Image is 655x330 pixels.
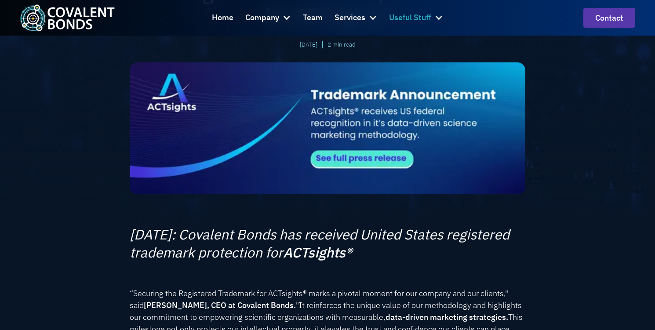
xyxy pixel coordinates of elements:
[389,6,443,30] div: Useful Stuff
[321,39,324,51] div: |
[300,40,317,49] div: [DATE]
[335,11,365,24] div: Services
[303,6,323,30] a: Team
[130,268,525,279] p: ‍
[245,11,279,24] div: Company
[327,40,356,49] div: 2 min read
[130,62,525,194] img: Covalent Bonds received United States registered trademark protection for ACTsights®
[386,312,508,322] strong: data-driven marketing strategies.
[20,4,115,31] a: home
[389,11,431,24] div: Useful Stuff
[497,228,655,330] iframe: Chat Widget
[20,4,115,31] img: Covalent Bonds White / Teal Logo
[283,243,352,261] em: ACTsights®
[130,225,509,261] em: [DATE]: Covalent Bonds has received United States registered trademark protection for
[212,11,233,24] div: Home
[212,6,233,30] a: Home
[583,8,635,28] a: contact
[144,300,296,310] strong: [PERSON_NAME], CEO at Covalent Bonds.
[245,6,291,30] div: Company
[303,11,323,24] div: Team
[335,6,377,30] div: Services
